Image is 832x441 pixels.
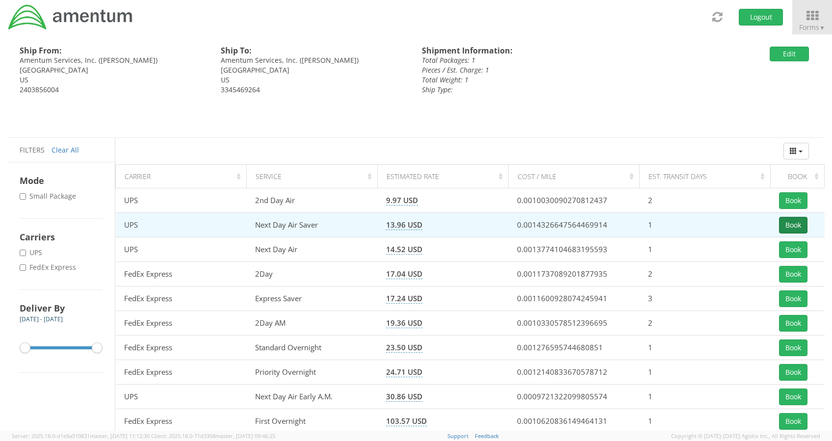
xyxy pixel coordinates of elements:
[116,409,247,434] td: FedEx Express
[20,175,103,186] h4: Mode
[247,336,378,360] td: Standard Overnight
[783,143,809,159] button: Columns
[116,311,247,336] td: FedEx Express
[20,231,103,243] h4: Carriers
[640,262,771,286] td: 2
[649,172,768,182] div: Est. Transit Days
[247,286,378,311] td: Express Saver
[509,385,640,409] td: 0.0009721322099805574
[509,311,640,336] td: 0.0010330578512396695
[779,339,807,356] button: Book
[640,311,771,336] td: 2
[387,172,506,182] div: Estimated Rate
[20,65,206,75] div: [GEOGRAPHIC_DATA]
[20,55,206,65] div: Amentum Services, Inc. ([PERSON_NAME])
[116,336,247,360] td: FedEx Express
[20,191,78,201] label: Small Package
[779,266,807,283] button: Book
[116,237,247,262] td: UPS
[20,145,45,155] span: Filters
[640,385,771,409] td: 1
[640,409,771,434] td: 1
[20,75,206,85] div: US
[386,269,422,279] span: 17.04 USD
[386,391,422,402] span: 30.86 USD
[779,315,807,332] button: Book
[256,172,375,182] div: Service
[779,241,807,258] button: Book
[447,432,468,440] a: Support
[386,195,418,206] span: 9.97 USD
[20,47,206,55] h4: Ship From:
[386,318,422,328] span: 19.36 USD
[509,262,640,286] td: 0.0011737089201877935
[509,286,640,311] td: 0.0011600928074245941
[12,432,150,440] span: Server: 2025.18.0-d1e9a510831
[116,360,247,385] td: FedEx Express
[247,360,378,385] td: Priority Overnight
[779,290,807,307] button: Book
[20,250,26,256] input: UPS
[780,172,822,182] div: Book
[422,55,675,65] div: Total Packages: 1
[509,237,640,262] td: 0.0013774104683195593
[779,389,807,405] button: Book
[640,360,771,385] td: 1
[509,336,640,360] td: 0.001276595744680851
[221,75,407,85] div: US
[221,85,407,95] div: 3345469264
[90,432,150,440] span: master, [DATE] 11:12:30
[151,432,275,440] span: Client: 2025.18.0-71d3358
[247,409,378,434] td: First Overnight
[518,172,637,182] div: Cost / Mile
[221,47,407,55] h4: Ship To:
[247,237,378,262] td: Next Day Air
[20,302,103,314] h4: Deliver By
[116,213,247,237] td: UPS
[779,364,807,381] button: Book
[116,188,247,213] td: UPS
[640,237,771,262] td: 1
[779,217,807,233] button: Book
[221,65,407,75] div: [GEOGRAPHIC_DATA]
[739,9,783,26] button: Logout
[247,188,378,213] td: 2nd Day Air
[52,145,79,155] a: Clear All
[221,55,407,65] div: Amentum Services, Inc. ([PERSON_NAME])
[779,192,807,209] button: Book
[422,65,675,75] div: Pieces / Est. Charge: 1
[20,264,26,271] input: FedEx Express
[422,47,675,55] h4: Shipment Information:
[386,416,427,426] span: 103.57 USD
[640,336,771,360] td: 1
[640,188,771,213] td: 2
[386,342,422,353] span: 23.50 USD
[509,360,640,385] td: 0.0012140833670578712
[116,286,247,311] td: FedEx Express
[422,85,675,95] div: Ship Type:
[819,24,825,32] span: ▼
[20,85,206,95] div: 2403856004
[20,193,26,200] input: Small Package
[640,286,771,311] td: 3
[247,262,378,286] td: 2Day
[125,172,244,182] div: Carrier
[799,23,825,32] span: Forms
[116,385,247,409] td: UPS
[386,220,422,230] span: 13.96 USD
[509,409,640,434] td: 0.0010620836149464131
[116,262,247,286] td: FedEx Express
[640,213,771,237] td: 1
[215,432,275,440] span: master, [DATE] 09:46:25
[770,47,809,61] button: Edit
[7,3,134,31] img: dyn-intl-logo-049831509241104b2a82.png
[422,75,675,85] div: Total Weight: 1
[247,385,378,409] td: Next Day Air Early A.M.
[475,432,499,440] a: Feedback
[20,248,44,258] label: UPS
[20,262,78,272] label: FedEx Express
[386,293,422,304] span: 17.24 USD
[779,413,807,430] button: Book
[509,213,640,237] td: 0.0014326647564469914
